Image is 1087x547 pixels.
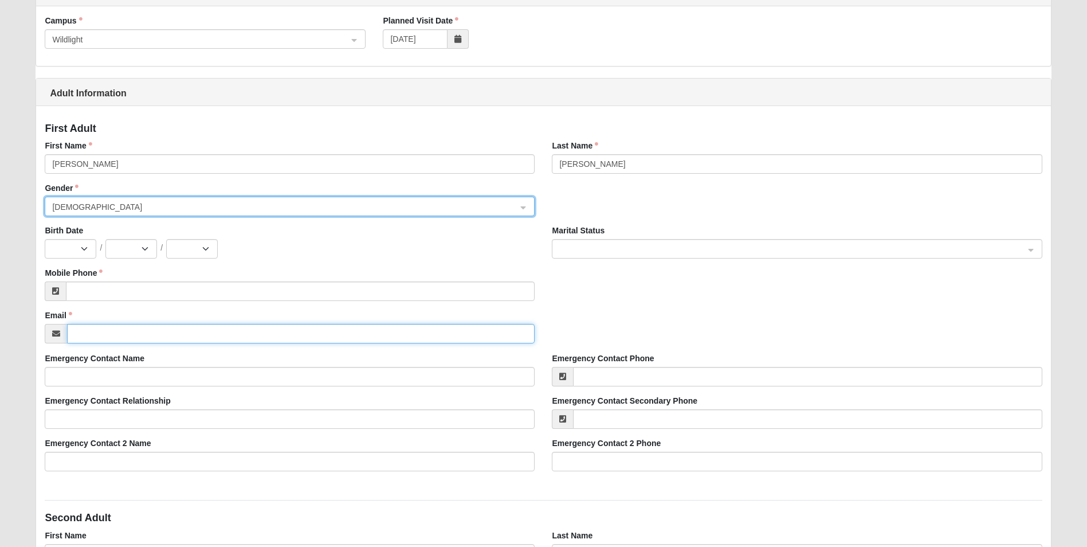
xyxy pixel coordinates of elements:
span: Wildlight [52,33,338,46]
label: Emergency Contact Phone [552,353,654,364]
label: Gender [45,182,79,194]
label: Last Name [552,530,592,541]
label: First Name [45,530,86,541]
label: Emergency Contact Secondary Phone [552,395,697,407]
label: Emergency Contact 2 Name [45,437,151,449]
label: Birth Date [45,225,83,236]
label: Marital Status [552,225,605,236]
span: Female [52,201,517,213]
label: Mobile Phone [45,267,103,279]
h1: Adult Information [36,88,1050,99]
label: Emergency Contact 2 Phone [552,437,661,449]
h4: First Adult [45,123,1042,135]
label: Campus [45,15,82,26]
label: Last Name [552,140,598,151]
span: / [160,242,163,253]
label: Emergency Contact Name [45,353,144,364]
label: First Name [45,140,92,151]
h4: Second Adult [45,512,1042,525]
label: Emergency Contact Relationship [45,395,170,407]
span: / [100,242,102,253]
label: Planned Visit Date [383,15,458,26]
label: Email [45,310,72,321]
